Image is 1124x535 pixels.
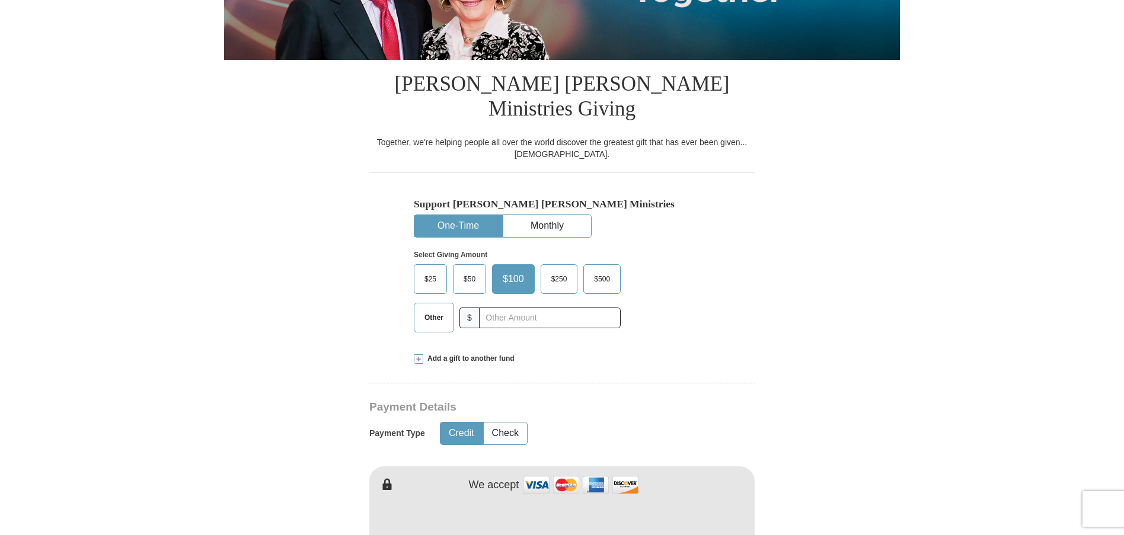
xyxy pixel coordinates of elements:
[419,309,449,326] span: Other
[479,307,621,328] input: Other Amount
[440,422,483,444] button: Credit
[369,428,425,438] h5: Payment Type
[522,472,640,498] img: credit cards accepted
[503,215,591,237] button: Monthly
[369,60,755,136] h1: [PERSON_NAME] [PERSON_NAME] Ministries Giving
[414,198,710,210] h5: Support [PERSON_NAME] [PERSON_NAME] Ministries
[459,307,480,328] span: $
[423,354,515,364] span: Add a gift to another fund
[497,270,530,288] span: $100
[369,136,755,160] div: Together, we're helping people all over the world discover the greatest gift that has ever been g...
[588,270,616,288] span: $500
[414,215,502,237] button: One-Time
[545,270,573,288] span: $250
[458,270,481,288] span: $50
[414,251,487,259] strong: Select Giving Amount
[369,401,672,414] h3: Payment Details
[419,270,442,288] span: $25
[484,422,527,444] button: Check
[469,479,519,492] h4: We accept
